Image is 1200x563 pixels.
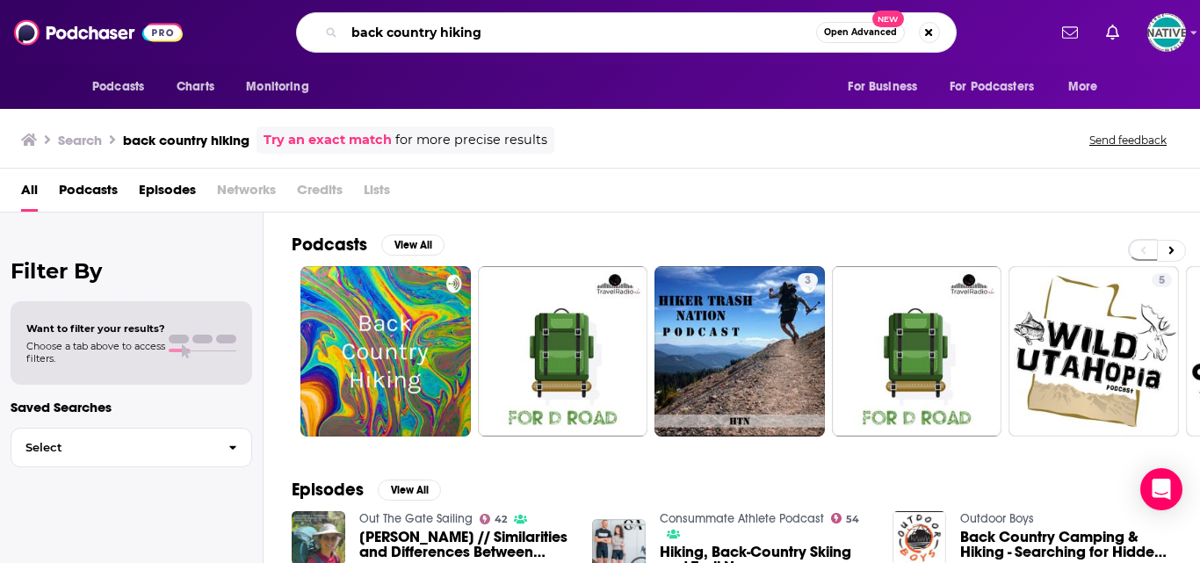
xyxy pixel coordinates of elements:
span: New [872,11,904,27]
a: Out The Gate Sailing [359,511,473,526]
a: Outdoor Boys [960,511,1034,526]
span: for more precise results [395,130,547,150]
a: Back Country Camping & Hiking - Searching for Hidden Waterfall & Abandoned Mine [960,530,1172,559]
button: Send feedback [1084,133,1172,148]
h2: Episodes [292,479,364,501]
button: Show profile menu [1147,13,1186,52]
a: Episodes [139,176,196,212]
h2: Podcasts [292,234,367,256]
span: Choose a tab above to access filters. [26,340,165,365]
span: Charts [177,75,214,99]
span: Podcasts [92,75,144,99]
a: Try an exact match [264,130,392,150]
img: User Profile [1147,13,1186,52]
span: Credits [297,176,343,212]
a: EpisodesView All [292,479,441,501]
a: 3 [798,273,818,287]
span: 54 [846,516,859,523]
button: open menu [1056,70,1120,104]
a: Show notifications dropdown [1099,18,1126,47]
div: Search podcasts, credits, & more... [296,12,957,53]
span: For Podcasters [950,75,1034,99]
h3: back country hiking [123,132,249,148]
a: 5 [1152,273,1172,287]
span: Want to filter your results? [26,322,165,335]
a: All [21,176,38,212]
a: Consummate Athlete Podcast [660,511,824,526]
span: 3 [805,272,811,290]
h2: Filter By [11,258,252,284]
button: open menu [835,70,939,104]
span: Networks [217,176,276,212]
span: For Business [848,75,917,99]
button: open menu [80,70,167,104]
button: open menu [938,70,1059,104]
button: View All [381,235,445,256]
span: Monitoring [246,75,308,99]
a: Podcasts [59,176,118,212]
button: View All [378,480,441,501]
span: Logged in as truenativemedia [1147,13,1186,52]
input: Search podcasts, credits, & more... [344,18,816,47]
span: Lists [364,176,390,212]
p: Saved Searches [11,399,252,415]
img: Podchaser - Follow, Share and Rate Podcasts [14,16,183,49]
a: 5 [1008,266,1179,437]
h3: Search [58,132,102,148]
span: 5 [1159,272,1165,290]
a: 54 [831,513,860,523]
a: 42 [480,514,508,524]
a: 3 [654,266,825,437]
button: open menu [234,70,331,104]
span: 42 [495,516,507,523]
a: PodcastsView All [292,234,445,256]
span: [PERSON_NAME] // Similarities and Differences Between Cruising And Back Country Hiking - Ep. 78 [359,530,571,559]
button: Select [11,428,252,467]
a: Show notifications dropdown [1055,18,1085,47]
a: Charts [165,70,225,104]
div: Open Intercom Messenger [1140,468,1182,510]
a: Lauren Keane // Similarities and Differences Between Cruising And Back Country Hiking - Ep. 78 [359,530,571,559]
button: Open AdvancedNew [816,22,905,43]
span: Open Advanced [824,28,897,37]
span: More [1068,75,1098,99]
span: Select [11,442,214,453]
